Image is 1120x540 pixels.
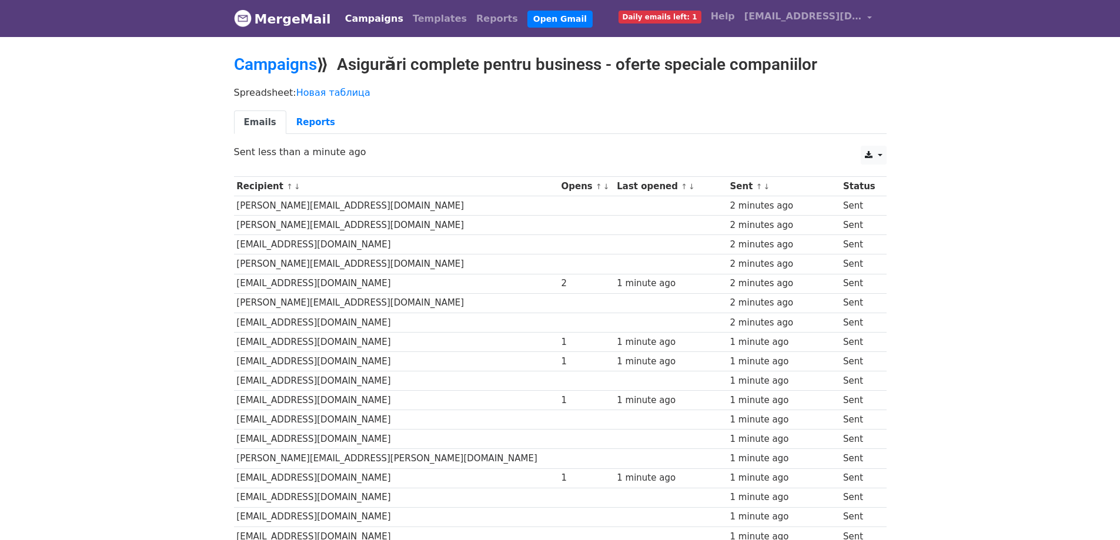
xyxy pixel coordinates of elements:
th: Sent [727,177,840,196]
div: 2 minutes ago [730,199,838,213]
div: 1 minute ago [730,432,838,446]
img: MergeMail logo [234,9,252,27]
div: 1 minute ago [730,510,838,524]
a: ↓ [603,182,610,191]
div: 2 minutes ago [730,257,838,271]
td: [EMAIL_ADDRESS][DOMAIN_NAME] [234,430,559,449]
div: 1 [561,471,611,485]
a: Open Gmail [527,11,593,28]
td: Sent [840,468,880,488]
td: [EMAIL_ADDRESS][DOMAIN_NAME] [234,488,559,507]
div: 1 [561,336,611,349]
div: 2 minutes ago [730,238,838,251]
th: Recipient [234,177,559,196]
div: 1 minute ago [730,471,838,485]
td: Sent [840,216,880,235]
a: Help [706,5,740,28]
td: Sent [840,351,880,371]
div: 1 minute ago [730,355,838,368]
td: Sent [840,430,880,449]
td: [EMAIL_ADDRESS][DOMAIN_NAME] [234,274,559,293]
a: [EMAIL_ADDRESS][DOMAIN_NAME] [740,5,877,32]
div: 1 minute ago [617,394,724,407]
div: 2 minutes ago [730,296,838,310]
th: Status [840,177,880,196]
td: Sent [840,332,880,351]
a: ↑ [681,182,687,191]
a: Новая таблица [296,87,370,98]
td: [EMAIL_ADDRESS][DOMAIN_NAME] [234,410,559,430]
div: 1 minute ago [730,413,838,427]
a: Templates [408,7,472,31]
div: 2 [561,277,611,290]
a: Emails [234,110,286,135]
h2: ⟫ Asigurări complete pentru business - oferte speciale companiilor [234,55,887,75]
div: 1 minute ago [617,336,724,349]
a: ↓ [688,182,695,191]
td: [EMAIL_ADDRESS][DOMAIN_NAME] [234,235,559,254]
div: 2 minutes ago [730,277,838,290]
a: Reports [472,7,523,31]
th: Last opened [614,177,727,196]
div: 1 minute ago [730,394,838,407]
p: Spreadsheet: [234,86,887,99]
td: Sent [840,254,880,274]
a: Reports [286,110,345,135]
div: 1 minute ago [730,374,838,388]
td: [EMAIL_ADDRESS][DOMAIN_NAME] [234,313,559,332]
td: Sent [840,449,880,468]
div: 1 [561,355,611,368]
a: Campaigns [234,55,317,74]
td: [EMAIL_ADDRESS][DOMAIN_NAME] [234,391,559,410]
td: Sent [840,196,880,216]
td: [PERSON_NAME][EMAIL_ADDRESS][DOMAIN_NAME] [234,196,559,216]
a: ↑ [286,182,293,191]
td: Sent [840,313,880,332]
p: Sent less than a minute ago [234,146,887,158]
td: Sent [840,391,880,410]
div: 1 minute ago [730,452,838,465]
td: [EMAIL_ADDRESS][DOMAIN_NAME] [234,371,559,391]
a: Campaigns [340,7,408,31]
div: 1 [561,394,611,407]
td: [EMAIL_ADDRESS][DOMAIN_NAME] [234,507,559,526]
span: Daily emails left: 1 [618,11,701,24]
td: [PERSON_NAME][EMAIL_ADDRESS][PERSON_NAME][DOMAIN_NAME] [234,449,559,468]
td: Sent [840,488,880,507]
td: Sent [840,410,880,430]
td: Sent [840,371,880,391]
td: [PERSON_NAME][EMAIL_ADDRESS][DOMAIN_NAME] [234,254,559,274]
a: Daily emails left: 1 [614,5,706,28]
td: Sent [840,507,880,526]
th: Opens [559,177,614,196]
td: Sent [840,293,880,313]
td: [EMAIL_ADDRESS][DOMAIN_NAME] [234,332,559,351]
td: Sent [840,235,880,254]
a: ↓ [763,182,770,191]
div: 2 minutes ago [730,316,838,330]
td: [EMAIL_ADDRESS][DOMAIN_NAME] [234,351,559,371]
td: [PERSON_NAME][EMAIL_ADDRESS][DOMAIN_NAME] [234,216,559,235]
td: Sent [840,274,880,293]
a: ↑ [756,182,763,191]
div: 1 minute ago [730,336,838,349]
div: 1 minute ago [617,471,724,485]
a: MergeMail [234,6,331,31]
span: [EMAIL_ADDRESS][DOMAIN_NAME] [744,9,862,24]
div: 1 minute ago [617,277,724,290]
div: 1 minute ago [617,355,724,368]
div: 2 minutes ago [730,219,838,232]
td: [PERSON_NAME][EMAIL_ADDRESS][DOMAIN_NAME] [234,293,559,313]
a: ↓ [294,182,300,191]
a: ↑ [596,182,602,191]
td: [EMAIL_ADDRESS][DOMAIN_NAME] [234,468,559,488]
div: 1 minute ago [730,491,838,504]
